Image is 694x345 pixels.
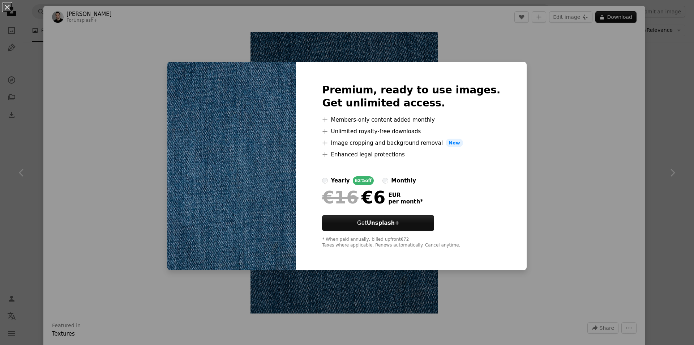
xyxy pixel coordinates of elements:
div: monthly [391,176,416,185]
h2: Premium, ready to use images. Get unlimited access. [322,84,500,110]
div: * When paid annually, billed upfront €72 Taxes where applicable. Renews automatically. Cancel any... [322,237,500,248]
span: per month * [388,198,423,205]
div: yearly [331,176,350,185]
li: Members-only content added monthly [322,115,500,124]
div: 62% off [353,176,374,185]
li: Unlimited royalty-free downloads [322,127,500,136]
li: Enhanced legal protections [322,150,500,159]
img: premium_photo-1675877946243-bc3f83e65afe [167,62,296,270]
strong: Unsplash+ [367,220,399,226]
input: yearly62%off [322,178,328,184]
li: Image cropping and background removal [322,139,500,147]
div: €6 [322,188,385,207]
span: New [446,139,463,147]
span: EUR [388,192,423,198]
input: monthly [382,178,388,184]
span: €16 [322,188,358,207]
button: GetUnsplash+ [322,215,434,231]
